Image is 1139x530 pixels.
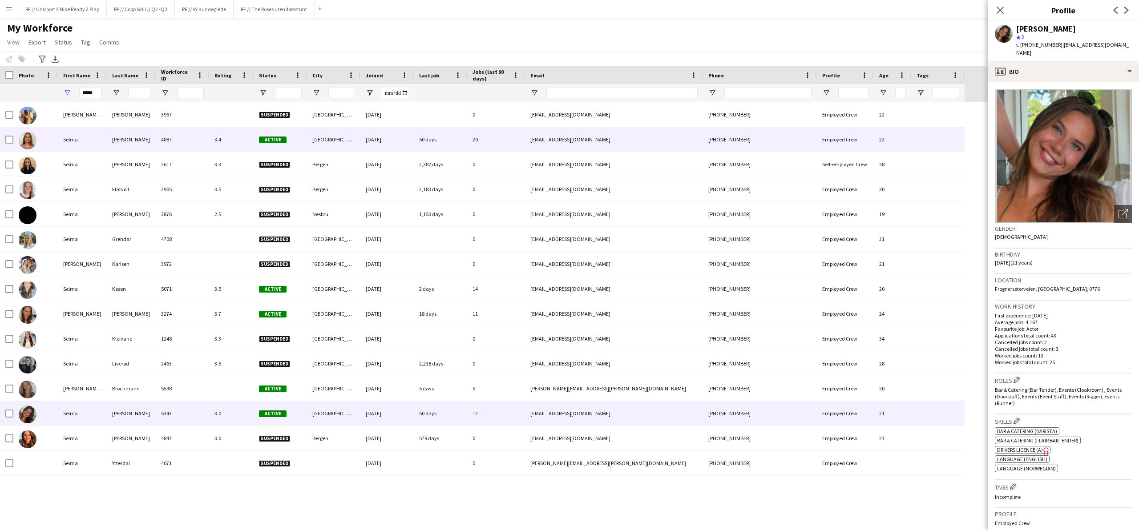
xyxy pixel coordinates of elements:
[18,0,107,18] button: RF // Unisport X Nike Ready 2 Play
[530,89,538,97] button: Open Filter Menu
[874,326,911,351] div: 34
[19,331,36,349] img: Selma Kleivane
[467,326,525,351] div: 0
[817,301,874,326] div: Employed Crew
[156,102,209,127] div: 3967
[703,252,817,276] div: [PHONE_NUMBER]
[467,376,525,401] div: 5
[58,401,107,426] div: Selma
[107,102,156,127] div: [PERSON_NAME]
[58,451,107,475] div: Selma
[360,152,414,177] div: [DATE]
[995,302,1132,310] h3: Work history
[1016,41,1062,48] span: t. [PHONE_NUMBER]
[874,252,911,276] div: 21
[58,376,107,401] div: [PERSON_NAME] [PERSON_NAME]
[414,301,467,326] div: 18 days
[28,38,46,46] span: Export
[259,361,290,367] span: Suspended
[259,286,287,293] span: Active
[19,381,36,398] img: Selma Louisa Brochmann
[525,351,703,376] div: [EMAIL_ADDRESS][DOMAIN_NAME]
[307,426,360,450] div: Bergen
[19,107,36,124] img: Selma Andrea Halvorsen
[58,127,107,152] div: Selma
[874,401,911,426] div: 21
[988,61,1139,82] div: Bio
[307,252,360,276] div: [GEOGRAPHIC_DATA]
[209,351,254,376] div: 3.5
[58,277,107,301] div: Selma
[817,426,874,450] div: Employed Crew
[275,88,302,98] input: Status Filter Input
[19,72,34,79] span: Photo
[988,4,1139,16] h3: Profile
[58,202,107,226] div: Selma
[724,88,812,98] input: Phone Filter Input
[4,36,23,48] a: View
[156,426,209,450] div: 4847
[259,186,290,193] span: Suspended
[525,177,703,201] div: [EMAIL_ADDRESS][DOMAIN_NAME]
[259,460,290,467] span: Suspended
[525,376,703,401] div: [PERSON_NAME][EMAIL_ADDRESS][PERSON_NAME][DOMAIN_NAME]
[414,376,467,401] div: 5 days
[307,301,360,326] div: [GEOGRAPHIC_DATA]
[112,72,138,79] span: Last Name
[360,127,414,152] div: [DATE]
[312,89,320,97] button: Open Filter Menu
[817,127,874,152] div: Employed Crew
[995,482,1132,491] h3: Tags
[307,376,360,401] div: [GEOGRAPHIC_DATA]
[58,351,107,376] div: Selma
[708,89,716,97] button: Open Filter Menu
[360,326,414,351] div: [DATE]
[156,227,209,251] div: 4708
[703,376,817,401] div: [PHONE_NUMBER]
[703,227,817,251] div: [PHONE_NUMBER]
[414,177,467,201] div: 2,183 days
[467,102,525,127] div: 0
[419,72,439,79] span: Last job
[234,0,315,18] button: RF // The Roses utendørsstunt
[414,202,467,226] div: 1,153 days
[995,233,1048,240] span: [DEMOGRAPHIC_DATA]
[817,227,874,251] div: Employed Crew
[817,376,874,401] div: Employed Crew
[259,72,276,79] span: Status
[917,89,925,97] button: Open Filter Menu
[995,386,1122,406] span: Bar & Catering (Bar Tender), Events (Cloakroom) , Events (Doorstaff), Events (Event Staff), Event...
[259,311,287,317] span: Active
[817,252,874,276] div: Employed Crew
[703,102,817,127] div: [PHONE_NUMBER]
[96,36,123,48] a: Comms
[1114,205,1132,223] div: Open photos pop-in
[81,38,90,46] span: Tag
[307,102,360,127] div: [GEOGRAPHIC_DATA]
[214,72,231,79] span: Rating
[259,410,287,417] span: Active
[360,252,414,276] div: [DATE]
[58,326,107,351] div: Selma
[307,227,360,251] div: [GEOGRAPHIC_DATA]
[874,152,911,177] div: 28
[414,351,467,376] div: 2,238 days
[307,177,360,201] div: Bergen
[874,227,911,251] div: 21
[382,88,408,98] input: Joined Filter Input
[156,451,209,475] div: 4071
[525,451,703,475] div: [PERSON_NAME][EMAIL_ADDRESS][PERSON_NAME][DOMAIN_NAME]
[467,152,525,177] div: 0
[703,152,817,177] div: [PHONE_NUMBER]
[107,401,156,426] div: [PERSON_NAME]
[703,127,817,152] div: [PHONE_NUMBER]
[259,211,290,218] span: Suspended
[156,177,209,201] div: 2905
[19,157,36,174] img: Selma Fjellanger
[259,137,287,143] span: Active
[19,181,36,199] img: Selma Flatvoll
[156,152,209,177] div: 2617
[360,177,414,201] div: [DATE]
[995,285,1100,292] span: Frognerseterveien, [GEOGRAPHIC_DATA], 0776
[107,426,156,450] div: [PERSON_NAME]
